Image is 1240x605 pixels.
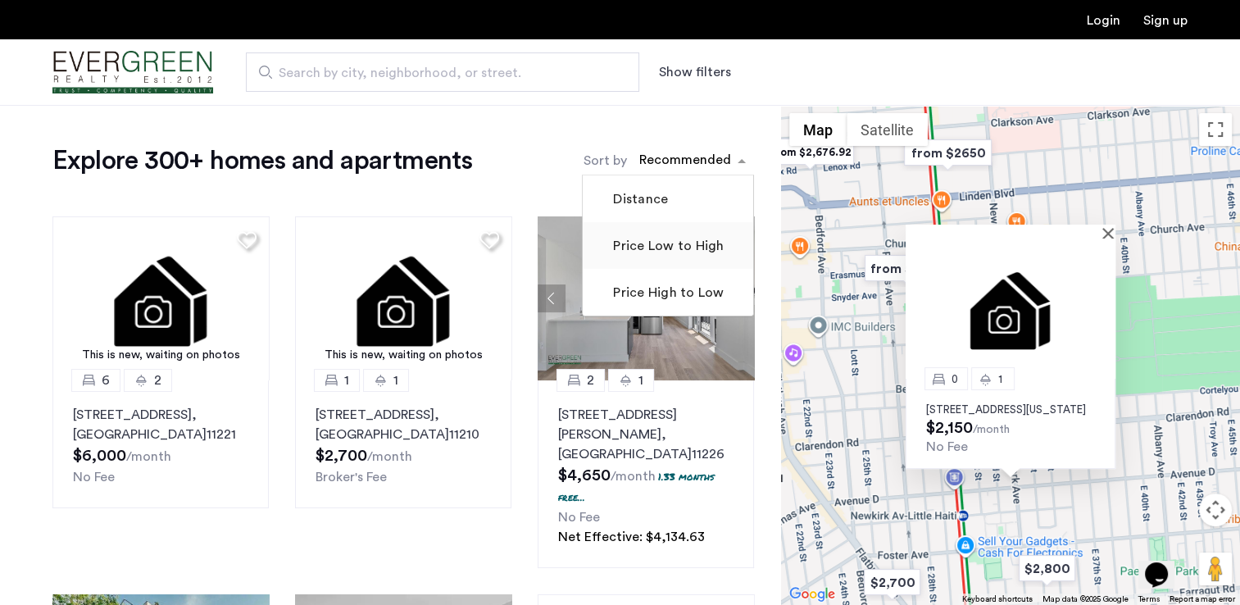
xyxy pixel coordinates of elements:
a: Report a map error [1170,594,1235,605]
sub: /month [367,450,412,463]
span: Map data ©2025 Google [1042,595,1129,603]
div: $2,700 [857,564,927,601]
span: No Fee [73,471,115,484]
span: 1 [393,371,398,390]
span: No Fee [558,511,600,524]
span: $2,700 [316,448,367,464]
span: 6 [102,371,110,390]
a: Open this area in Google Maps (opens a new window) [785,584,839,605]
span: 2 [587,371,594,390]
label: Price High to Low [610,283,724,302]
img: logo [52,42,213,103]
input: Apartment Search [246,52,639,92]
img: Apartment photo [906,239,1115,379]
div: This is new, waiting on photos [303,347,504,364]
p: [STREET_ADDRESS][PERSON_NAME] 11226 [558,405,734,464]
p: [STREET_ADDRESS] 11210 [316,405,491,444]
a: 11[STREET_ADDRESS], [GEOGRAPHIC_DATA]11210Broker's Fee [295,380,511,508]
a: Terms [1138,594,1160,605]
button: Previous apartment [538,284,565,312]
label: Distance [610,189,668,209]
sub: /month [973,424,1010,435]
a: 21[STREET_ADDRESS][PERSON_NAME], [GEOGRAPHIC_DATA]112261.33 months free...No FeeNet Effective: $4... [538,380,754,568]
a: Registration [1143,14,1188,27]
span: $2,150 [926,420,973,436]
p: [STREET_ADDRESS] 11221 [73,405,248,444]
div: This is new, waiting on photos [61,347,261,364]
p: [STREET_ADDRESS][US_STATE] [926,403,1095,416]
label: Price Low to High [610,236,724,256]
button: Close [1106,227,1117,239]
button: Show street map [789,113,847,146]
span: 1 [638,371,643,390]
span: 1 [344,371,349,390]
a: 62[STREET_ADDRESS], [GEOGRAPHIC_DATA]11221No Fee [52,380,269,508]
button: Toggle fullscreen view [1199,113,1232,146]
div: from $2,676.92 [760,134,861,171]
button: Show satellite imagery [847,113,928,146]
ng-dropdown-panel: Options list [582,175,754,316]
span: 2 [154,371,161,390]
a: Login [1087,14,1120,27]
a: Cazamio Logo [52,42,213,103]
span: $4,650 [558,467,611,484]
img: Google [785,584,839,605]
div: $2,800 [1012,550,1082,587]
span: $6,000 [73,448,126,464]
span: 0 [952,374,958,384]
div: from $2650 [897,134,998,171]
sub: /month [611,470,656,483]
a: This is new, waiting on photos [295,216,512,380]
a: This is new, waiting on photos [52,216,270,380]
span: Broker's Fee [316,471,387,484]
span: Search by city, neighborhood, or street. [279,63,593,83]
span: 1 [998,374,1002,384]
label: Sort by [584,151,627,171]
span: No Fee [926,440,968,453]
button: Keyboard shortcuts [962,594,1033,605]
img: 66a1adb6-6608-43dd-a245-dc7333f8b390_638824126198252652.jpeg [538,216,755,380]
iframe: chat widget [1138,539,1191,589]
sub: /month [126,450,171,463]
button: Map camera controls [1199,494,1232,526]
button: Drag Pegman onto the map to open Street View [1199,553,1232,585]
img: 3.gif [295,216,512,380]
ng-select: sort-apartment [631,146,754,175]
h1: Explore 300+ homes and apartments [52,144,472,177]
span: Net Effective: $4,134.63 [558,530,705,544]
div: from $3000 [858,250,959,287]
button: Show or hide filters [659,62,731,82]
div: Recommended [637,150,731,174]
img: 3.gif [52,216,270,380]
